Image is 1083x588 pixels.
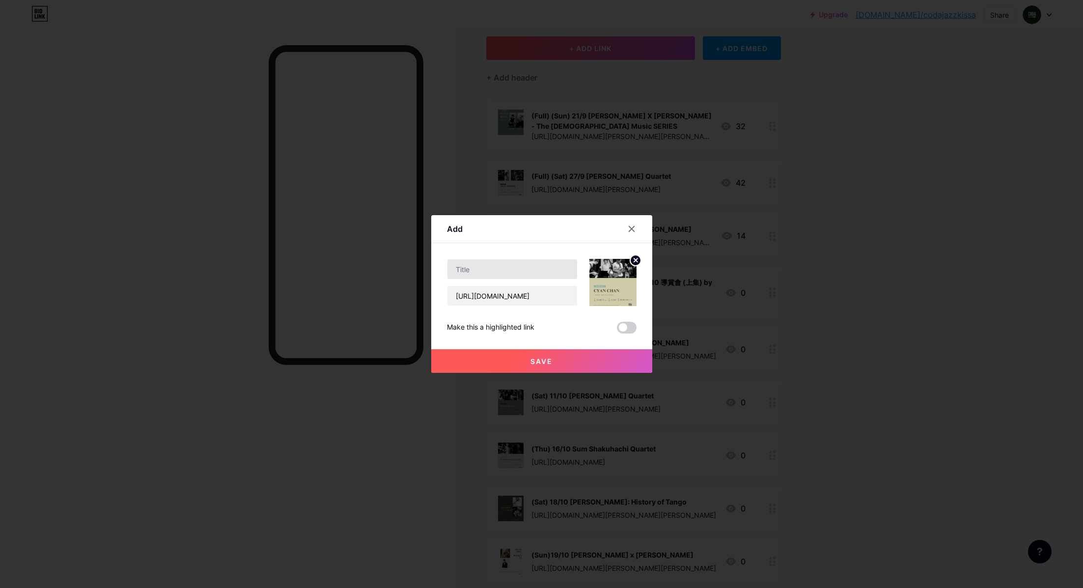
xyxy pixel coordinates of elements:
span: Save [530,357,553,365]
img: link_thumbnail [589,259,637,306]
input: Title [447,259,577,279]
div: Make this a highlighted link [447,322,534,334]
input: URL [447,286,577,306]
div: Add [447,223,463,235]
button: Save [431,349,652,373]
